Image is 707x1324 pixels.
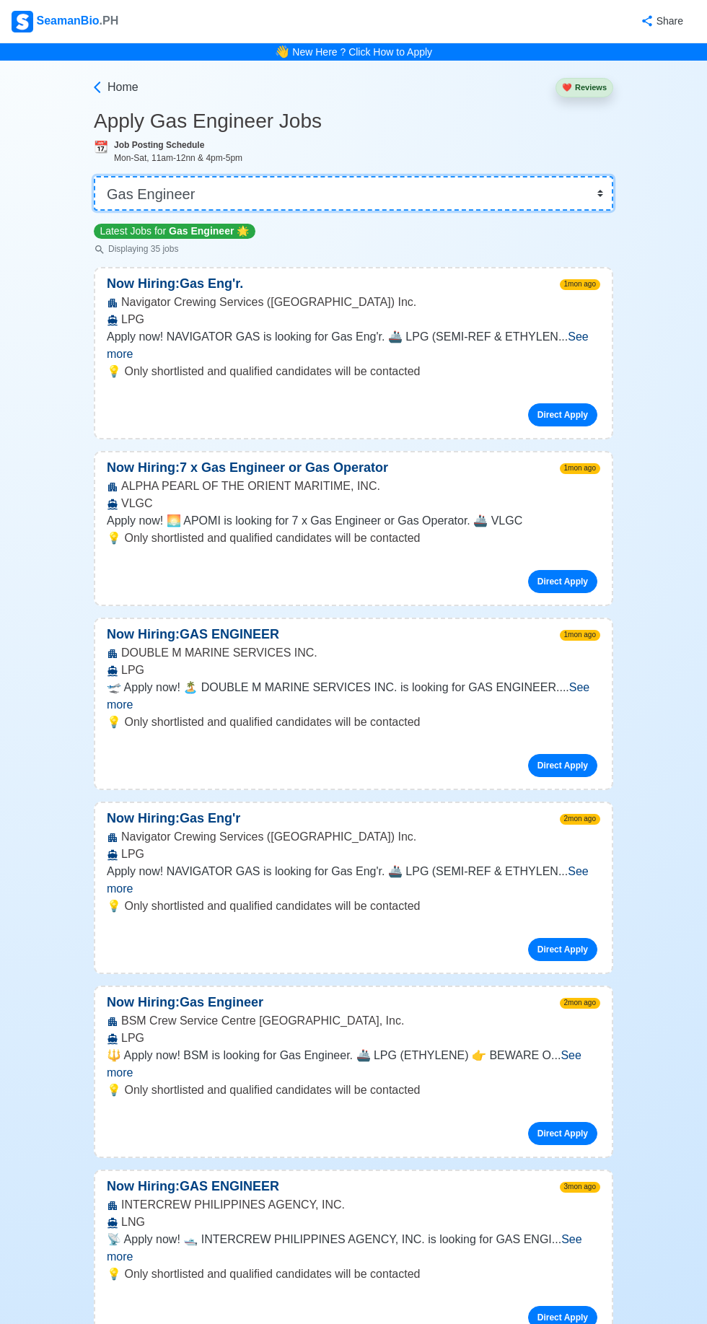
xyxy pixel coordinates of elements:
a: Direct Apply [528,938,597,961]
p: Now Hiring: 7 x Gas Engineer or Gas Operator [95,458,400,478]
a: Direct Apply [528,754,597,777]
p: Latest Jobs for [94,224,255,239]
div: DOUBLE M MARINE SERVICES INC. LPG [95,644,612,679]
p: 💡 Only shortlisted and qualified candidates will be contacted [107,714,600,731]
span: See more [107,1049,581,1079]
div: Navigator Crewing Services ([GEOGRAPHIC_DATA]) Inc. LPG [95,828,612,863]
p: Now Hiring: GAS ENGINEER [95,1177,291,1196]
span: .PH [100,14,119,27]
span: 🔱 Apply now! BSM is looking for Gas Engineer. 🚢 LPG (ETHYLENE) 👉 BEWARE O [107,1049,551,1061]
button: heartReviews [555,78,613,97]
span: 🛫 Apply now! 🏝️ DOUBLE M MARINE SERVICES INC. is looking for GAS ENGINEER. [107,681,559,693]
span: ... [107,865,589,895]
p: 💡 Only shortlisted and qualified candidates will be contacted [107,1082,600,1099]
span: ... [107,1233,582,1263]
a: Direct Apply [528,1122,597,1145]
span: See more [107,1233,582,1263]
div: ALPHA PEARL OF THE ORIENT MARITIME, INC. VLGC [95,478,612,512]
span: 1mon ago [560,630,600,641]
span: See more [107,865,589,895]
span: bell [271,40,293,63]
span: heart [562,83,572,92]
a: New Here ? Click How to Apply [292,46,432,58]
p: Now Hiring: Gas Eng'r. [95,274,255,294]
p: 💡 Only shortlisted and qualified candidates will be contacted [107,898,600,915]
p: 💡 Only shortlisted and qualified candidates will be contacted [107,1266,600,1283]
a: Direct Apply [528,570,597,593]
span: See more [107,330,589,360]
span: ... [107,330,589,360]
p: 💡 Only shortlisted and qualified candidates will be contacted [107,530,600,547]
span: star [237,225,249,237]
p: Now Hiring: GAS ENGINEER [95,625,291,644]
img: Logo [12,11,33,32]
button: Share [626,7,695,35]
b: Job Posting Schedule [114,140,204,150]
div: Mon-Sat, 11am-12nn & 4pm-5pm [114,152,613,165]
span: 2mon ago [560,814,600,825]
p: Now Hiring: Gas Eng'r [95,809,252,828]
span: ... [107,1049,581,1079]
p: Displaying 35 jobs [94,242,255,255]
span: 📡 Apply now! 🛥️ INTERCREW PHILIPPINES AGENCY, INC. is looking for GAS ENGI [107,1233,552,1245]
p: Now Hiring: Gas Engineer [95,993,275,1012]
span: 1mon ago [560,463,600,474]
span: Apply now! NAVIGATOR GAS is looking for Gas Eng'r. 🚢 LPG (SEMI-REF & ETHYLEN [107,865,558,877]
p: 💡 Only shortlisted and qualified candidates will be contacted [107,363,600,380]
span: Gas Engineer [169,225,234,237]
span: Apply now! 🌅 APOMI is looking for 7 x Gas Engineer or Gas Operator. 🚢 VLGC [107,514,522,527]
div: Navigator Crewing Services ([GEOGRAPHIC_DATA]) Inc. LPG [95,294,612,328]
span: Apply now! NAVIGATOR GAS is looking for Gas Eng'r. 🚢 LPG (SEMI-REF & ETHYLEN [107,330,558,343]
span: 1mon ago [560,279,600,290]
a: Direct Apply [528,403,597,426]
span: Home [107,79,139,96]
div: SeamanBio [12,11,118,32]
span: 3mon ago [560,1182,600,1193]
div: BSM Crew Service Centre [GEOGRAPHIC_DATA], Inc. LPG [95,1012,612,1047]
span: calendar [94,141,108,153]
a: Home [90,79,139,96]
div: INTERCREW PHILIPPINES AGENCY, INC. LNG [95,1196,612,1231]
span: 2mon ago [560,998,600,1009]
h3: Apply Gas Engineer Jobs [94,109,613,133]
